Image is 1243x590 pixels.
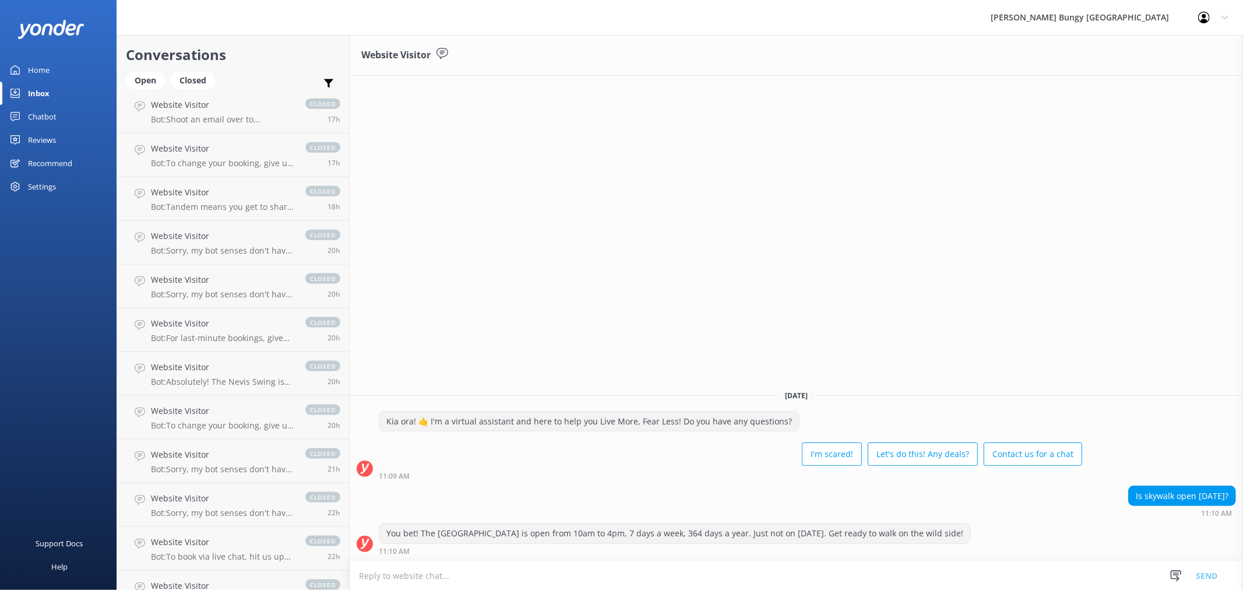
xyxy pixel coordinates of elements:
[28,152,72,175] div: Recommend
[379,412,799,431] div: Kia ora! 🤙 I'm a virtual assistant and here to help you Live More, Fear Less! Do you have any que...
[171,73,221,86] a: Closed
[151,377,294,387] p: Bot: Absolutely! The Nevis Swing is rocking 364 days a year, only taking a break on [DATE]. So, c...
[305,230,340,240] span: closed
[328,464,340,474] span: Sep 12 2025 01:37pm (UTC +12:00) Pacific/Auckland
[984,442,1082,466] button: Contact us for a chat
[328,333,340,343] span: Sep 12 2025 02:34pm (UTC +12:00) Pacific/Auckland
[1128,509,1236,517] div: Sep 13 2025 11:10am (UTC +12:00) Pacific/Auckland
[126,72,165,89] div: Open
[328,289,340,299] span: Sep 12 2025 02:43pm (UTC +12:00) Pacific/Auckland
[151,448,294,461] h4: Website Visitor
[117,177,349,221] a: Website VisitorBot:Tandem means you get to share the adrenaline rush with a [PERSON_NAME]! You ca...
[1201,510,1232,517] strong: 11:10 AM
[305,99,340,109] span: closed
[361,48,431,63] h3: Website Visitor
[778,391,815,401] span: [DATE]
[305,186,340,196] span: closed
[151,405,294,417] h4: Website Visitor
[151,317,294,330] h4: Website Visitor
[17,20,84,39] img: yonder-white-logo.png
[36,532,83,555] div: Support Docs
[379,548,410,555] strong: 11:10 AM
[305,317,340,328] span: closed
[305,361,340,371] span: closed
[379,473,410,480] strong: 11:09 AM
[305,448,340,459] span: closed
[868,442,978,466] button: Let's do this! Any deals?
[328,420,340,430] span: Sep 12 2025 02:29pm (UTC +12:00) Pacific/Auckland
[379,524,970,543] div: You bet! The [GEOGRAPHIC_DATA] is open from 10am to 4pm, 7 days a week, 364 days a year. Just not...
[151,99,294,111] h4: Website Visitor
[379,472,1082,480] div: Sep 13 2025 11:09am (UTC +12:00) Pacific/Auckland
[28,58,50,82] div: Home
[328,245,340,255] span: Sep 12 2025 02:53pm (UTC +12:00) Pacific/Auckland
[379,547,971,555] div: Sep 13 2025 11:10am (UTC +12:00) Pacific/Auckland
[305,273,340,284] span: closed
[117,308,349,352] a: Website VisitorBot:For last-minute bookings, give us a call at [PHONE_NUMBER]. They'll sort you o...
[117,221,349,265] a: Website VisitorBot:Sorry, my bot senses don't have an answer for that, please try and rephrase yo...
[328,552,340,561] span: Sep 12 2025 12:42pm (UTC +12:00) Pacific/Auckland
[151,492,294,505] h4: Website Visitor
[151,273,294,286] h4: Website Visitor
[328,202,340,212] span: Sep 12 2025 04:58pm (UTC +12:00) Pacific/Auckland
[151,202,294,212] p: Bot: Tandem means you get to share the adrenaline rush with a [PERSON_NAME]! You can tandem bungy...
[117,134,349,177] a: Website VisitorBot:To change your booking, give us a call at [PHONE_NUMBER] or [PHONE_NUMBER], or...
[117,483,349,527] a: Website VisitorBot:Sorry, my bot senses don't have an answer for that, please try and rephrase yo...
[117,440,349,483] a: Website VisitorBot:Sorry, my bot senses don't have an answer for that, please try and rephrase yo...
[151,464,294,475] p: Bot: Sorry, my bot senses don't have an answer for that, please try and rephrase your question, I...
[151,333,294,343] p: Bot: For last-minute bookings, give us a call at [PHONE_NUMBER]. They'll sort you out if there's ...
[151,186,294,199] h4: Website Visitor
[151,508,294,518] p: Bot: Sorry, my bot senses don't have an answer for that, please try and rephrase your question, I...
[328,114,340,124] span: Sep 12 2025 05:40pm (UTC +12:00) Pacific/Auckland
[126,44,340,66] h2: Conversations
[305,405,340,415] span: closed
[151,114,294,125] p: Bot: Shoot an email over to [EMAIL_ADDRESS][DOMAIN_NAME], and they'll sort you out. Just remember...
[151,142,294,155] h4: Website Visitor
[151,230,294,243] h4: Website Visitor
[28,82,50,105] div: Inbox
[151,245,294,256] p: Bot: Sorry, my bot senses don't have an answer for that, please try and rephrase your question, I...
[151,361,294,374] h4: Website Visitor
[126,73,171,86] a: Open
[171,72,215,89] div: Closed
[305,142,340,153] span: closed
[305,580,340,590] span: closed
[328,158,340,168] span: Sep 12 2025 05:23pm (UTC +12:00) Pacific/Auckland
[28,175,56,198] div: Settings
[28,128,56,152] div: Reviews
[51,555,68,578] div: Help
[151,289,294,300] p: Bot: Sorry, my bot senses don't have an answer for that, please try and rephrase your question, I...
[802,442,862,466] button: I'm scared!
[151,536,294,549] h4: Website Visitor
[151,552,294,562] p: Bot: To book via live chat, hit us up between 8.30am-5pm NZST, and our crew will sort you out. Ot...
[117,352,349,396] a: Website VisitorBot:Absolutely! The Nevis Swing is rocking 364 days a year, only taking a break on...
[117,90,349,134] a: Website VisitorBot:Shoot an email over to [EMAIL_ADDRESS][DOMAIN_NAME], and they'll sort you out....
[151,158,294,168] p: Bot: To change your booking, give us a call at [PHONE_NUMBER] or [PHONE_NUMBER], or shoot us an e...
[328,377,340,387] span: Sep 12 2025 02:32pm (UTC +12:00) Pacific/Auckland
[28,105,57,128] div: Chatbot
[1129,486,1235,506] div: Is skywalk open [DATE]?
[305,536,340,546] span: closed
[117,265,349,308] a: Website VisitorBot:Sorry, my bot senses don't have an answer for that, please try and rephrase yo...
[117,527,349,571] a: Website VisitorBot:To book via live chat, hit us up between 8.30am-5pm NZST, and our crew will so...
[117,396,349,440] a: Website VisitorBot:To change your booking, give us a buzz at 0800 286 4958 or [PHONE_NUMBER], or ...
[151,420,294,431] p: Bot: To change your booking, give us a buzz at 0800 286 4958 or [PHONE_NUMBER], or shoot us an em...
[328,508,340,518] span: Sep 12 2025 01:03pm (UTC +12:00) Pacific/Auckland
[305,492,340,503] span: closed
